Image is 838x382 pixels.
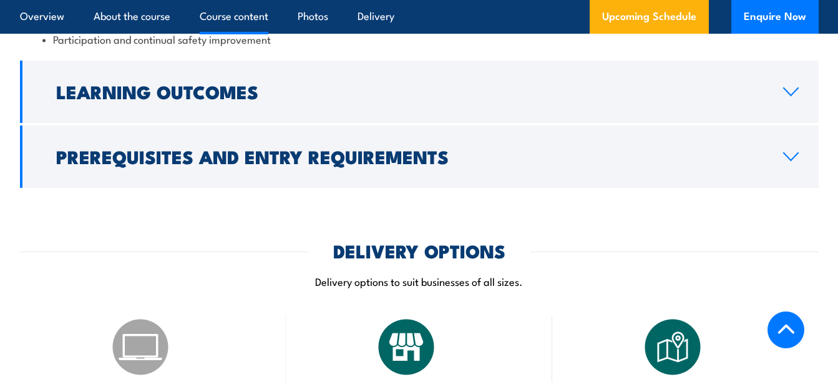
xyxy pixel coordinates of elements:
h2: Prerequisites and Entry Requirements [56,148,763,164]
p: Delivery options to suit businesses of all sizes. [20,274,819,288]
h2: Learning Outcomes [56,83,763,99]
li: Participation and continual safety improvement [42,32,796,46]
a: Learning Outcomes [20,61,819,123]
a: Prerequisites and Entry Requirements [20,125,819,188]
h2: DELIVERY OPTIONS [333,242,505,258]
